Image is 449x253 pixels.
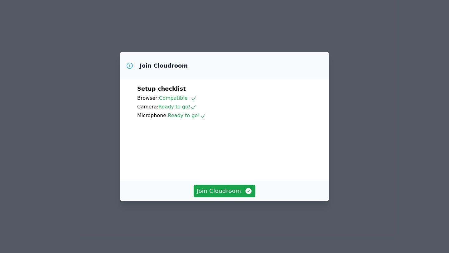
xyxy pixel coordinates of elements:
h3: Join Cloudroom [140,62,188,69]
span: Ready to go! [158,104,196,110]
span: Microphone: [137,112,168,118]
span: Browser: [137,95,159,101]
span: Compatible [159,95,197,101]
span: Setup checklist [137,85,186,92]
button: Join Cloudroom [194,185,256,197]
span: Ready to go! [168,112,206,118]
span: Camera: [137,104,158,110]
span: Join Cloudroom [197,187,253,195]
